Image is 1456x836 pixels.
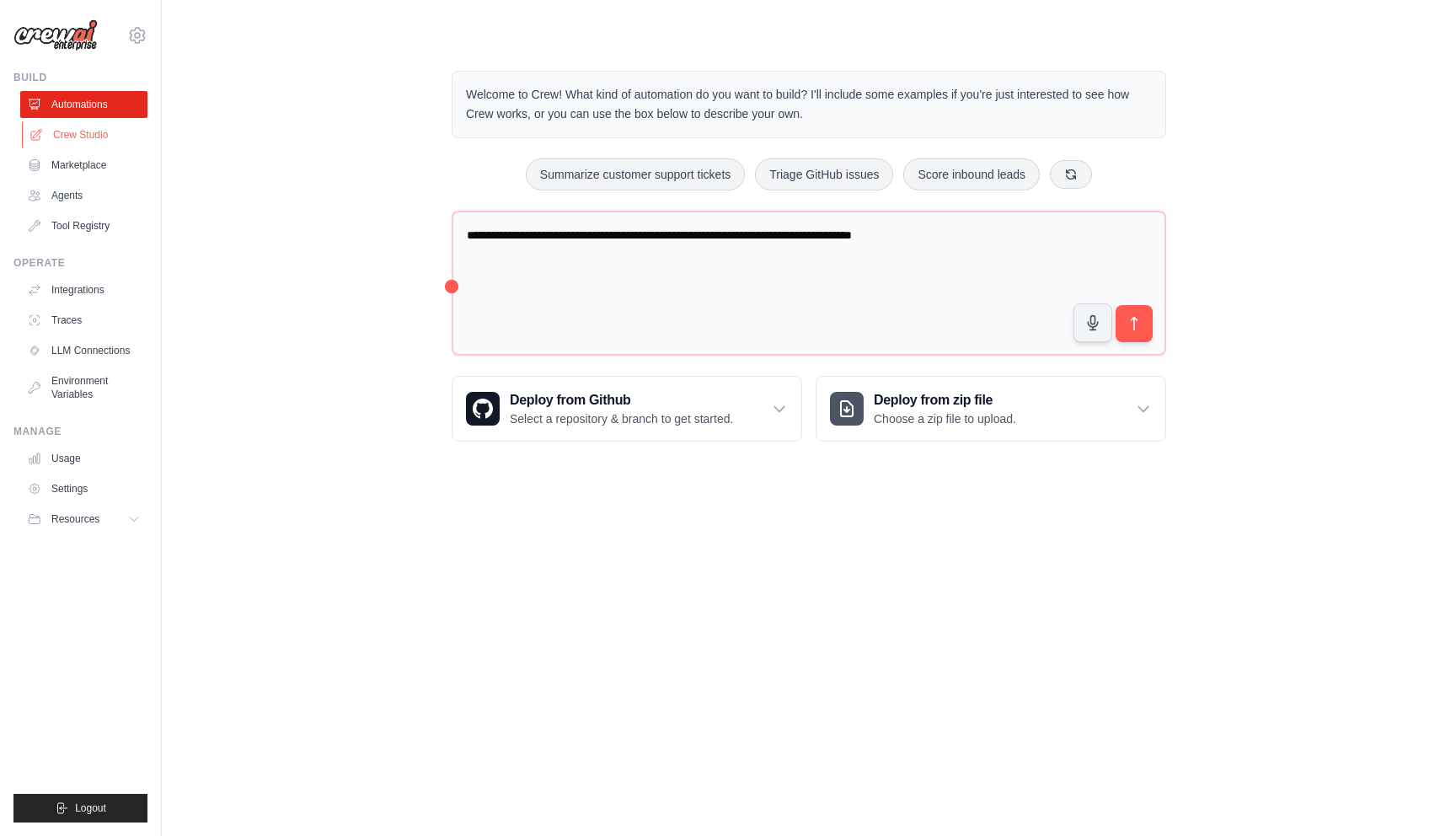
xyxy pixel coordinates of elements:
[20,367,147,408] a: Environment Variables
[466,85,1152,124] p: Welcome to Crew! What kind of automation do you want to build? I'll include some examples if you'...
[20,182,147,209] a: Agents
[1134,733,1395,788] p: Describe the automation you want to build, select an example option, or use the microphone to spe...
[874,390,1016,410] h3: Deploy from zip file
[1147,685,1181,698] span: Step 1
[13,256,147,270] div: Operate
[903,158,1040,190] button: Score inbound leads
[526,158,745,190] button: Summarize customer support tickets
[13,71,147,84] div: Build
[20,91,147,118] a: Automations
[20,475,147,502] a: Settings
[20,152,147,179] a: Marketplace
[755,158,893,190] button: Triage GitHub issues
[13,794,147,823] button: Logout
[13,425,147,438] div: Manage
[1405,682,1417,694] button: Close walkthrough
[51,512,99,526] span: Resources
[510,410,733,427] p: Select a repository & branch to get started.
[20,337,147,364] a: LLM Connections
[20,445,147,472] a: Usage
[510,390,733,410] h3: Deploy from Github
[22,121,149,148] a: Crew Studio
[75,801,106,815] span: Logout
[1134,704,1395,726] h3: Create an automation
[20,307,147,334] a: Traces
[20,212,147,239] a: Tool Registry
[13,19,98,51] img: Logo
[20,276,147,303] a: Integrations
[20,506,147,533] button: Resources
[874,410,1016,427] p: Choose a zip file to upload.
